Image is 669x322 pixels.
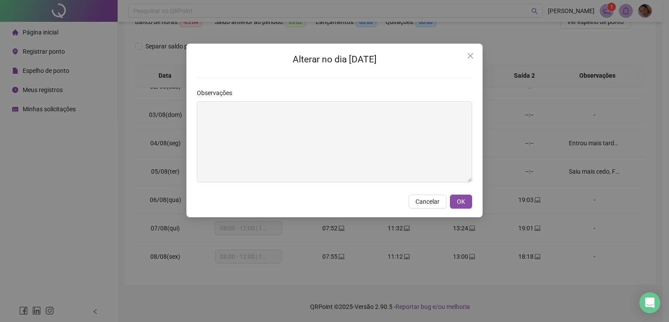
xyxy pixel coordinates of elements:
label: Observações [197,88,238,98]
h2: Alterar no dia [DATE] [197,52,472,67]
button: OK [450,195,472,209]
div: Open Intercom Messenger [639,292,660,313]
button: Cancelar [409,195,446,209]
span: Cancelar [416,197,439,206]
button: Close [463,49,477,63]
span: OK [457,197,465,206]
span: close [467,52,474,59]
